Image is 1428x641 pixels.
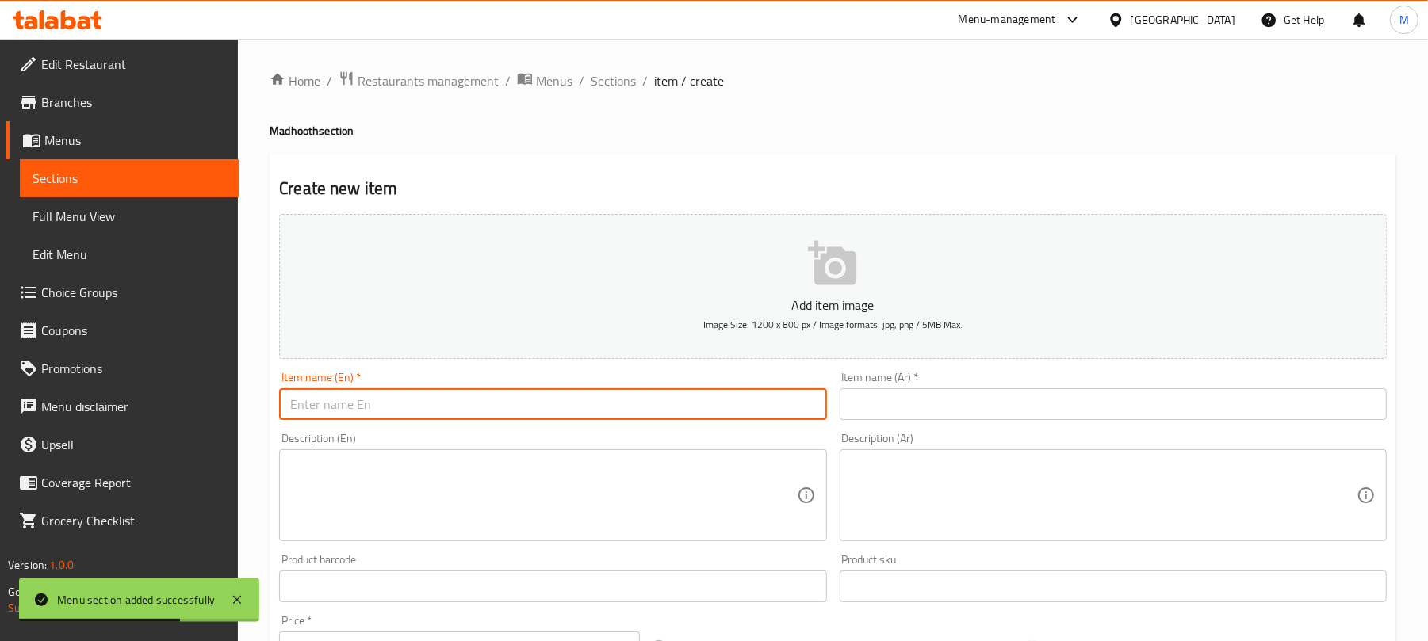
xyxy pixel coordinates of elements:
[959,10,1056,29] div: Menu-management
[41,511,226,530] span: Grocery Checklist
[20,197,239,235] a: Full Menu View
[41,321,226,340] span: Coupons
[33,245,226,264] span: Edit Menu
[327,71,332,90] li: /
[41,283,226,302] span: Choice Groups
[654,71,724,90] span: item / create
[8,582,81,602] span: Get support on:
[41,435,226,454] span: Upsell
[279,214,1387,359] button: Add item imageImage Size: 1200 x 800 px / Image formats: jpg, png / 5MB Max.
[703,315,963,334] span: Image Size: 1200 x 800 px / Image formats: jpg, png / 5MB Max.
[1131,11,1235,29] div: [GEOGRAPHIC_DATA]
[41,359,226,378] span: Promotions
[41,93,226,112] span: Branches
[33,169,226,188] span: Sections
[6,387,239,425] a: Menu disclaimer
[270,123,1396,139] h4: Madhooth section
[517,71,572,91] a: Menus
[339,71,499,91] a: Restaurants management
[591,71,636,90] a: Sections
[57,591,215,609] div: Menu section added successfully
[41,473,226,492] span: Coverage Report
[279,177,1387,200] h2: Create new item
[6,349,239,387] a: Promotions
[304,296,1362,315] p: Add item image
[6,464,239,502] a: Coverage Report
[536,71,572,90] span: Menus
[20,159,239,197] a: Sections
[41,397,226,416] span: Menu disclaimer
[41,55,226,74] span: Edit Restaurant
[270,71,1396,91] nav: breadcrumb
[20,235,239,273] a: Edit Menu
[358,71,499,90] span: Restaurants management
[6,425,239,464] a: Upsell
[8,555,47,575] span: Version:
[505,71,511,90] li: /
[279,388,826,420] input: Enter name En
[642,71,648,90] li: /
[8,597,109,618] a: Support.OpsPlatform
[6,273,239,311] a: Choice Groups
[1399,11,1409,29] span: M
[49,555,74,575] span: 1.0.0
[279,570,826,602] input: Please enter product barcode
[44,131,226,150] span: Menus
[6,121,239,159] a: Menus
[579,71,584,90] li: /
[840,570,1387,602] input: Please enter product sku
[840,388,1387,420] input: Enter name Ar
[6,311,239,349] a: Coupons
[33,207,226,226] span: Full Menu View
[6,502,239,540] a: Grocery Checklist
[6,45,239,83] a: Edit Restaurant
[6,83,239,121] a: Branches
[270,71,320,90] a: Home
